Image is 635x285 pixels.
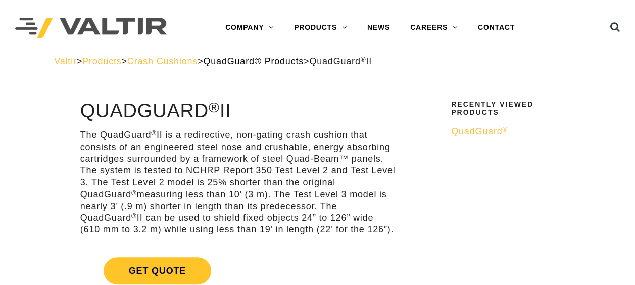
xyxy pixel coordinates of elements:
[357,18,400,38] a: NEWS
[502,126,508,133] sup: ®
[82,56,121,66] a: Products
[80,129,396,236] p: The QuadGuard II is a redirective, non-gating crash cushion that consists of an engineered steel ...
[361,56,366,63] sup: ®
[203,56,304,66] a: QuadGuard® Products
[284,18,357,38] a: PRODUCTS
[400,18,468,38] a: CAREERS
[468,18,525,38] a: CONTACT
[451,101,574,116] h2: Recently Viewed Products
[151,129,157,137] sup: ®
[451,126,574,137] a: QuadGuard®
[104,257,211,284] span: Get Quote
[209,99,220,115] sup: ®
[451,126,508,136] span: QuadGuard
[54,56,581,67] div: > > > >
[131,212,137,220] sup: ®
[80,101,396,122] h1: QuadGuard II
[127,56,198,66] a: Crash Cushions
[54,56,76,66] a: Valtir
[215,18,284,38] a: COMPANY
[15,18,167,38] img: Valtir
[309,56,372,66] span: QuadGuard II
[131,189,137,197] sup: ®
